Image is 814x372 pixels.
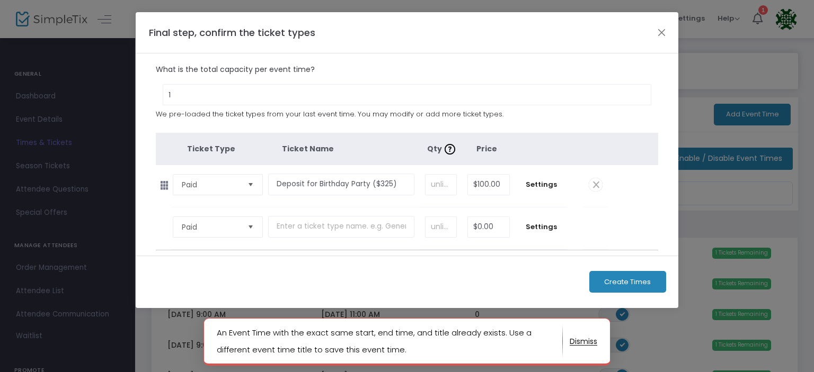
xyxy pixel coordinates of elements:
[570,333,597,350] button: dismiss
[520,222,562,232] span: Settings
[156,109,659,120] p: We pre-loaded the ticket types from your last event time. You may modify or add more ticket types.
[217,324,563,358] p: An Event Time with the exact same start, end time, and title already exists. Use a different even...
[520,179,562,190] span: Settings
[149,26,315,39] span: Final step, confirm the ticket types
[243,217,258,237] button: Select
[282,143,334,154] span: Ticket Name
[426,175,456,195] input: unlimited
[445,144,455,155] img: question-mark
[163,85,651,105] input: unlimited
[243,175,258,195] button: Select
[655,25,669,39] button: Close
[268,216,414,238] input: Enter a ticket type name. e.g. General Admission
[156,59,659,81] label: What is the total capacity per event time?
[476,143,497,154] span: Price
[426,217,456,237] input: unlimited
[468,175,509,195] input: Price
[604,278,651,286] span: Create Times
[182,179,239,190] span: Paid
[268,174,414,195] input: Enter a ticket type name. e.g. General Admission
[182,222,239,232] span: Paid
[468,217,509,237] input: Price
[187,143,235,154] span: Ticket Type
[427,143,458,154] span: Qty
[589,271,666,293] button: Create Times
